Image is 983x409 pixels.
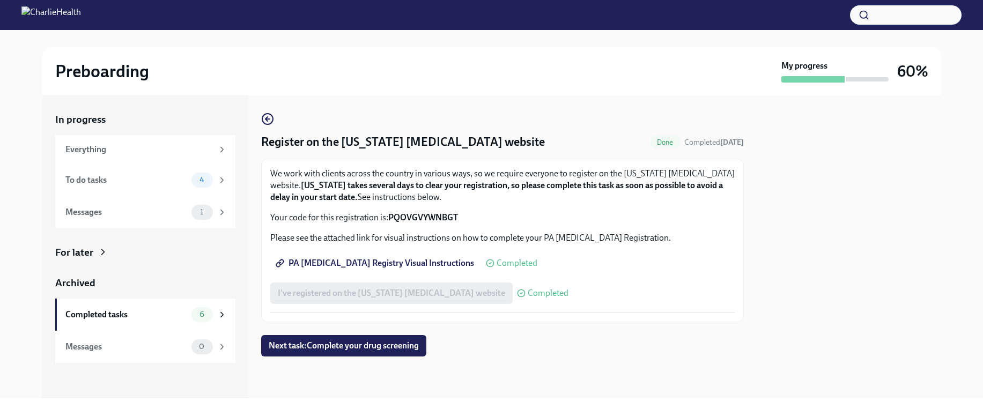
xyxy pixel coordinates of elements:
a: Archived [55,276,235,290]
span: Completed [684,138,744,147]
a: For later [55,246,235,259]
div: Messages [65,341,187,353]
img: CharlieHealth [21,6,81,24]
h4: Register on the [US_STATE] [MEDICAL_DATA] website [261,134,545,150]
div: Messages [65,206,187,218]
div: Everything [65,144,213,155]
a: Messages1 [55,196,235,228]
a: To do tasks4 [55,164,235,196]
span: Next task : Complete your drug screening [269,340,419,351]
a: Everything [55,135,235,164]
span: Completed [497,259,537,267]
strong: [DATE] [720,138,744,147]
a: Completed tasks6 [55,299,235,331]
a: PA [MEDICAL_DATA] Registry Visual Instructions [270,252,482,274]
a: In progress [55,113,235,127]
span: 0 [193,343,211,351]
p: We work with clients across the country in various ways, so we require everyone to register on th... [270,168,735,203]
p: Please see the attached link for visual instructions on how to complete your PA [MEDICAL_DATA] Re... [270,232,735,244]
div: For later [55,246,93,259]
span: Done [651,138,680,146]
span: PA [MEDICAL_DATA] Registry Visual Instructions [278,258,474,269]
div: To do tasks [65,174,187,186]
span: 1 [194,208,210,216]
a: Messages0 [55,331,235,363]
strong: [US_STATE] takes several days to clear your registration, so please complete this task as soon as... [270,180,723,202]
button: Next task:Complete your drug screening [261,335,426,356]
span: Completed [528,289,568,298]
span: September 21st, 2025 03:15 [684,137,744,147]
span: 4 [193,176,211,184]
strong: My progress [781,60,827,72]
h2: Preboarding [55,61,149,82]
h3: 60% [897,62,928,81]
p: Your code for this registration is: [270,212,735,224]
span: 6 [193,310,211,318]
strong: PQOVGVYWNBGT [388,212,458,222]
div: Completed tasks [65,309,187,321]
